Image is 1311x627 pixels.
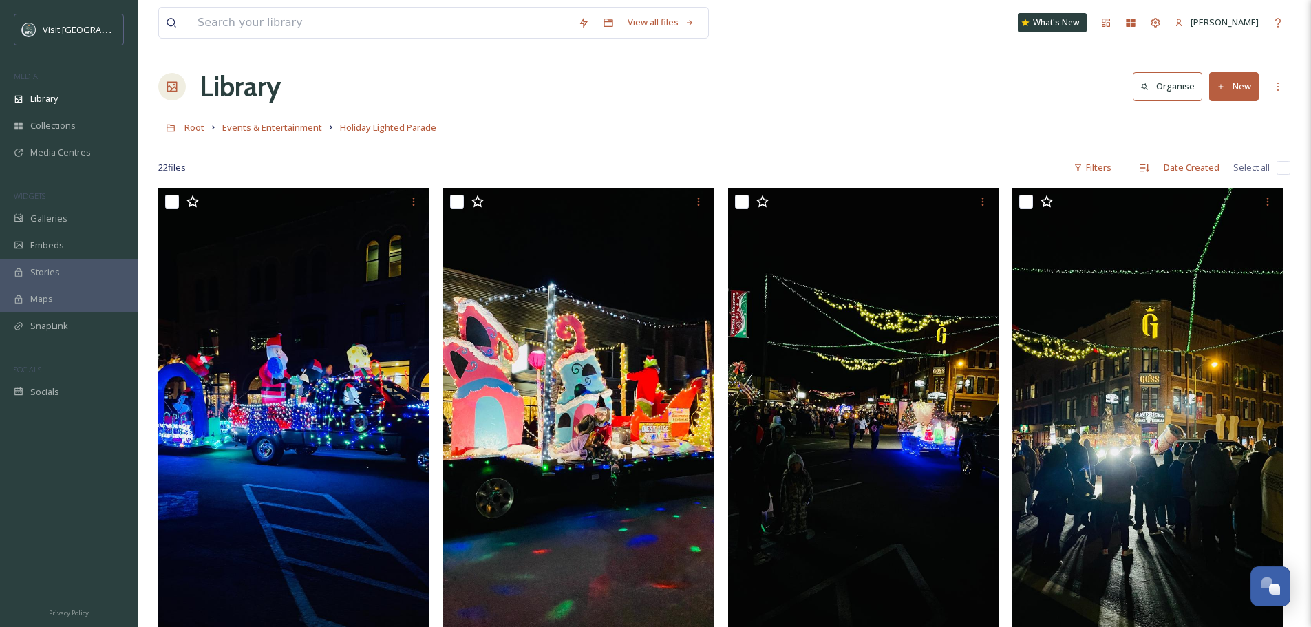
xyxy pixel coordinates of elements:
span: SOCIALS [14,364,41,374]
a: [PERSON_NAME] [1168,9,1266,36]
a: Root [184,119,204,136]
a: Organise [1133,72,1209,100]
span: 22 file s [158,161,186,174]
span: Socials [30,385,59,398]
a: What's New [1018,13,1087,32]
div: Filters [1067,154,1118,181]
a: Library [200,66,281,107]
span: Collections [30,119,76,132]
span: MEDIA [14,71,38,81]
input: Search your library [191,8,571,38]
span: SnapLink [30,319,68,332]
span: Embeds [30,239,64,252]
span: Root [184,121,204,134]
img: watertown-convention-and-visitors-bureau.jpg [22,23,36,36]
a: Privacy Policy [49,604,89,620]
button: New [1209,72,1259,100]
span: Media Centres [30,146,91,159]
button: Open Chat [1250,566,1290,606]
a: Events & Entertainment [222,119,322,136]
a: View all files [621,9,701,36]
span: Library [30,92,58,105]
span: Galleries [30,212,67,225]
span: Stories [30,266,60,279]
button: Organise [1133,72,1202,100]
span: Privacy Policy [49,608,89,617]
a: Holiday Lighted Parade [340,119,436,136]
span: Visit [GEOGRAPHIC_DATA] [43,23,149,36]
span: Events & Entertainment [222,121,322,134]
div: Date Created [1157,154,1226,181]
span: WIDGETS [14,191,45,201]
span: Maps [30,293,53,306]
span: Select all [1233,161,1270,174]
span: Holiday Lighted Parade [340,121,436,134]
span: [PERSON_NAME] [1191,16,1259,28]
